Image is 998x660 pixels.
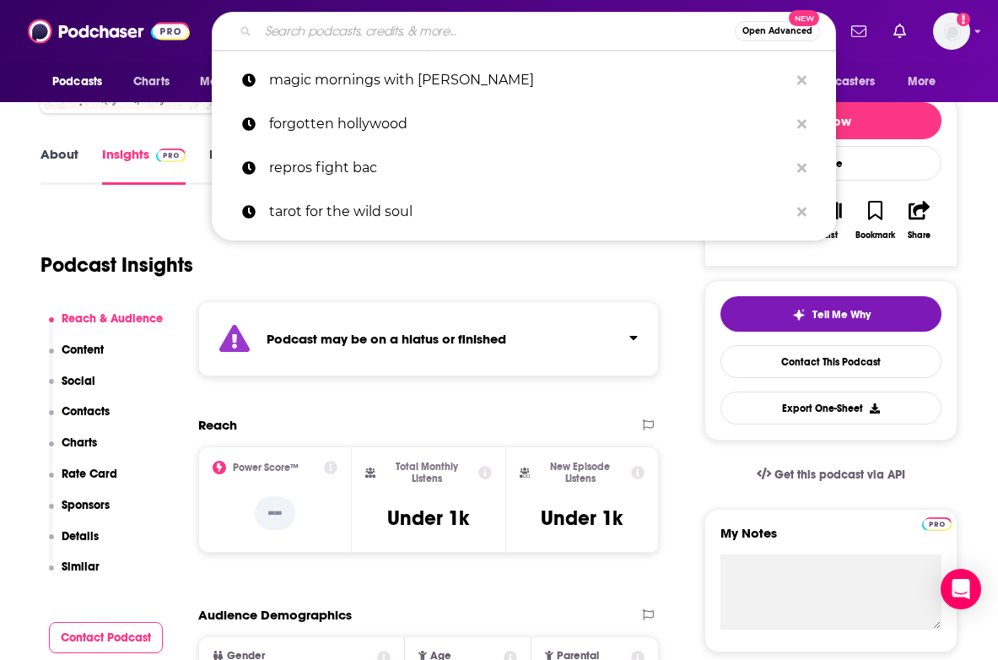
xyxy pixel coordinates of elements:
[382,461,472,484] h2: Total Monthly Listens
[720,392,941,425] button: Export One-Sheet
[908,70,936,94] span: More
[896,66,958,98] button: open menu
[789,10,819,26] span: New
[792,308,806,322] img: tell me why sparkle
[62,529,99,544] p: Details
[933,13,970,50] button: Show profile menu
[62,311,163,326] p: Reach & Audience
[212,58,836,102] a: magic mornings with [PERSON_NAME]
[233,462,299,473] h2: Power Score™
[212,102,836,146] a: forgotten hollywood
[269,102,789,146] p: forgotten hollywood
[62,467,117,481] p: Rate Card
[133,70,170,94] span: Charts
[720,525,941,555] label: My Notes
[387,506,469,531] h3: Under 1k
[269,190,789,234] p: tarot for the wild soul
[269,146,789,190] p: repros fight bac
[735,21,820,41] button: Open AdvancedNew
[887,17,913,46] a: Show notifications dropdown
[212,190,836,234] a: tarot for the wild soul
[812,308,871,322] span: Tell Me Why
[49,435,98,467] button: Charts
[922,517,952,531] img: Podchaser Pro
[198,301,659,376] section: Click to expand status details
[62,404,110,419] p: Contacts
[49,311,164,343] button: Reach & Audience
[212,12,836,51] div: Search podcasts, credits, & more...
[258,18,735,45] input: Search podcasts, credits, & more...
[102,146,186,185] a: InsightsPodchaser Pro
[156,149,186,162] img: Podchaser Pro
[49,560,100,591] button: Similar
[933,13,970,50] span: Logged in as RP_publicity
[198,607,352,623] h2: Audience Demographics
[212,146,836,190] a: repros fight bac
[40,146,78,185] a: About
[62,374,95,388] p: Social
[720,296,941,332] button: tell me why sparkleTell Me Why
[62,435,97,450] p: Charts
[824,230,838,241] div: List
[49,498,111,529] button: Sponsors
[52,70,102,94] span: Podcasts
[200,70,260,94] span: Monitoring
[49,343,105,374] button: Content
[198,417,237,433] h2: Reach
[743,454,919,495] a: Get this podcast via API
[40,66,124,98] button: open menu
[933,13,970,50] img: User Profile
[853,190,897,251] button: Bookmark
[62,343,104,357] p: Content
[957,13,970,26] svg: Add a profile image
[209,146,289,185] a: Episodes34
[62,560,100,574] p: Similar
[28,15,190,47] img: Podchaser - Follow, Share and Rate Podcasts
[40,252,193,278] h1: Podcast Insights
[541,506,623,531] h3: Under 1k
[49,622,164,653] button: Contact Podcast
[908,230,931,241] div: Share
[844,17,873,46] a: Show notifications dropdown
[941,569,981,609] div: Open Intercom Messenger
[255,496,295,530] p: --
[774,468,905,482] span: Get this podcast via API
[188,66,282,98] button: open menu
[49,374,96,405] button: Social
[269,58,789,102] p: magic mornings with Kiki garcia
[783,66,899,98] button: open menu
[720,345,941,378] a: Contact This Podcast
[742,27,812,35] span: Open Advanced
[855,230,895,241] div: Bookmark
[122,66,180,98] a: Charts
[49,467,118,498] button: Rate Card
[267,331,506,347] strong: Podcast may be on a hiatus or finished
[49,404,111,435] button: Contacts
[49,529,100,560] button: Details
[62,498,110,512] p: Sponsors
[922,515,952,531] a: Pro website
[537,461,624,484] h2: New Episode Listens
[898,190,941,251] button: Share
